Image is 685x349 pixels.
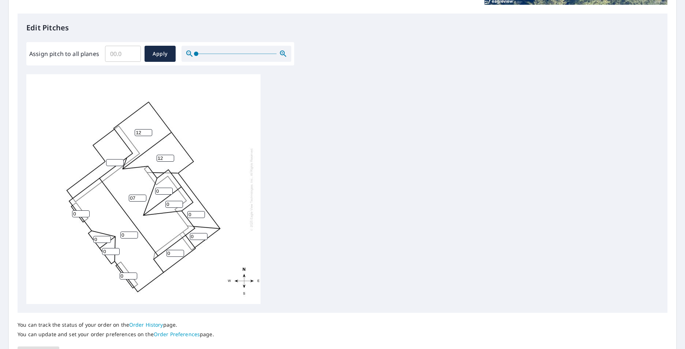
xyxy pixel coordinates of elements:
[154,331,200,338] a: Order Preferences
[26,22,659,33] p: Edit Pitches
[150,49,170,59] span: Apply
[145,46,176,62] button: Apply
[129,321,163,328] a: Order History
[29,49,99,58] label: Assign pitch to all planes
[105,44,141,64] input: 00.0
[18,322,214,328] p: You can track the status of your order on the page.
[18,331,214,338] p: You can update and set your order preferences on the page.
